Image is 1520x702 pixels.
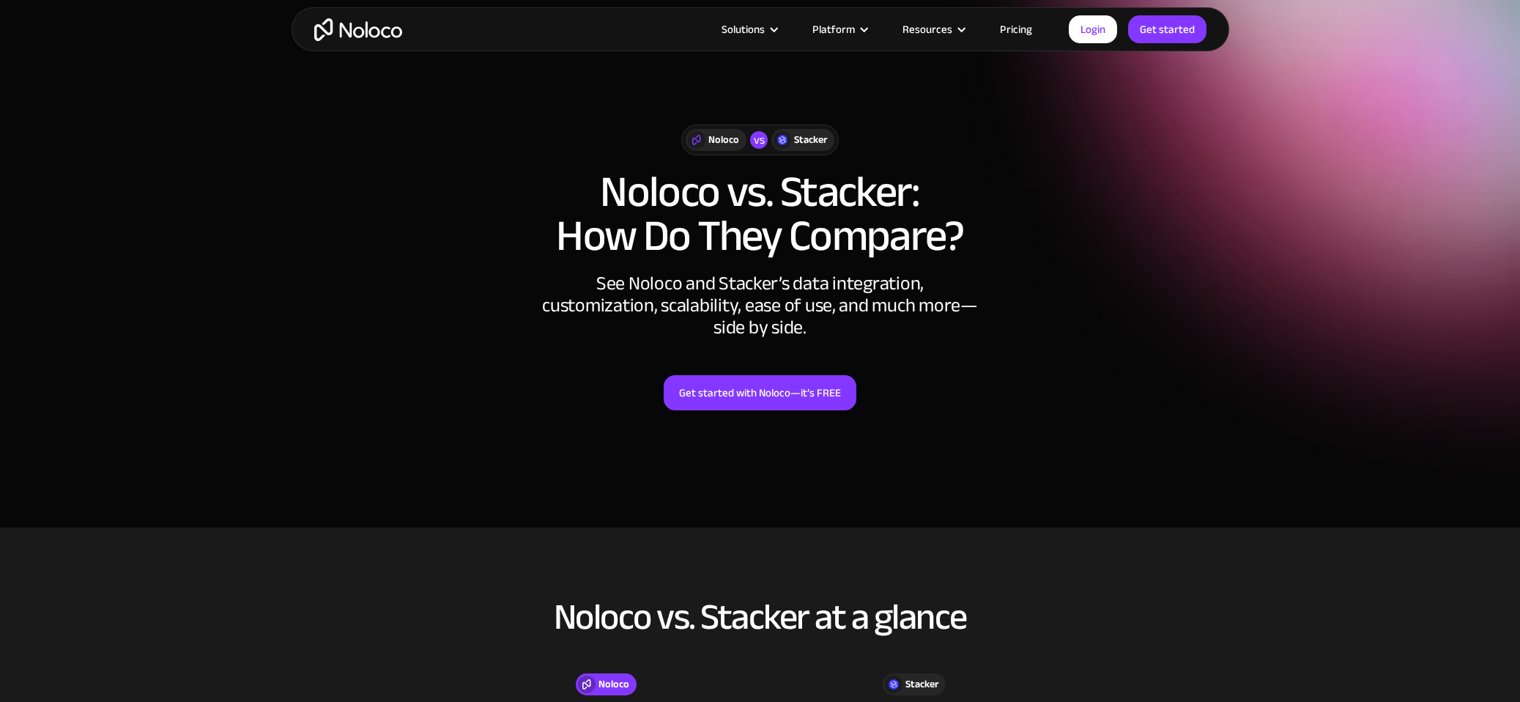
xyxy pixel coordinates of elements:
div: Noloco [708,132,739,148]
div: Noloco [598,676,629,692]
div: Resources [902,20,952,39]
div: Solutions [722,20,765,39]
a: Get started [1128,15,1206,43]
div: Stacker [905,676,938,692]
h1: Noloco vs. Stacker: How Do They Compare? [306,170,1215,258]
div: Stacker [794,132,827,148]
div: vs [750,131,768,149]
h2: Noloco vs. Stacker at a glance [306,597,1215,637]
a: Get started with Noloco—it’s FREE [664,375,856,410]
div: Solutions [703,20,794,39]
a: Pricing [982,20,1050,39]
a: Login [1069,15,1117,43]
div: Resources [884,20,982,39]
div: See Noloco and Stacker’s data integration, customization, scalability, ease of use, and much more... [541,273,980,339]
a: home [314,18,402,41]
div: Platform [794,20,884,39]
div: Platform [812,20,855,39]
